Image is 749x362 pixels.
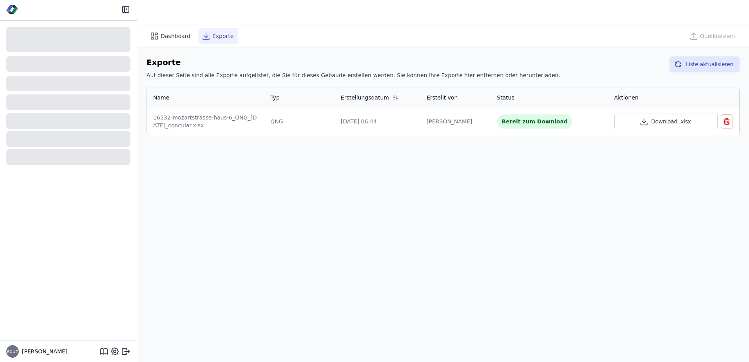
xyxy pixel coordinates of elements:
div: Erstellungsdatum [341,94,389,101]
div: [DATE] 06:44 [341,118,414,125]
button: Download .xlsx [614,114,718,129]
div: Bereit zum Download [497,114,573,129]
div: QNG [270,118,328,125]
div: Typ [270,94,280,101]
span: [PERSON_NAME] [19,348,67,355]
div: [PERSON_NAME] [427,118,485,125]
div: Name [153,94,169,101]
div: Aktionen [614,94,639,101]
div: 16532-mozartstrasse-haus-6_QNG_[DATE]_concular.xlsx [153,114,258,129]
h6: Auf dieser Seite sind alle Exporte aufgelistet, die Sie für dieses Gebäude erstellen werden. Sie ... [147,71,560,79]
span: Exporte [212,32,233,40]
img: Concular [6,5,18,14]
div: Status [497,94,515,101]
h6: Exporte [147,56,560,68]
span: Dashboard [161,32,190,40]
button: Liste aktualisieren [669,56,740,72]
div: Erstellt von [427,94,458,101]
